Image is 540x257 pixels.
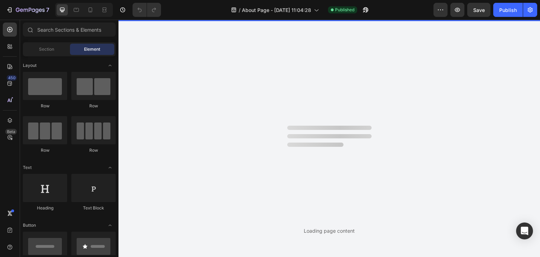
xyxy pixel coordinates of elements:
[499,6,517,14] div: Publish
[473,7,485,13] span: Save
[23,62,37,69] span: Layout
[493,3,523,17] button: Publish
[5,129,17,134] div: Beta
[335,7,354,13] span: Published
[23,222,36,228] span: Button
[304,227,355,234] div: Loading page content
[104,220,116,231] span: Toggle open
[71,147,116,153] div: Row
[242,6,311,14] span: About Page - [DATE] 11:04:28
[84,46,100,52] span: Element
[46,6,49,14] p: 7
[71,205,116,211] div: Text Block
[104,60,116,71] span: Toggle open
[23,23,116,37] input: Search Sections & Elements
[23,205,67,211] div: Heading
[23,164,32,171] span: Text
[23,103,67,109] div: Row
[3,3,52,17] button: 7
[133,3,161,17] div: Undo/Redo
[23,147,67,153] div: Row
[71,103,116,109] div: Row
[516,222,533,239] div: Open Intercom Messenger
[467,3,490,17] button: Save
[239,6,240,14] span: /
[104,162,116,173] span: Toggle open
[39,46,54,52] span: Section
[7,75,17,81] div: 450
